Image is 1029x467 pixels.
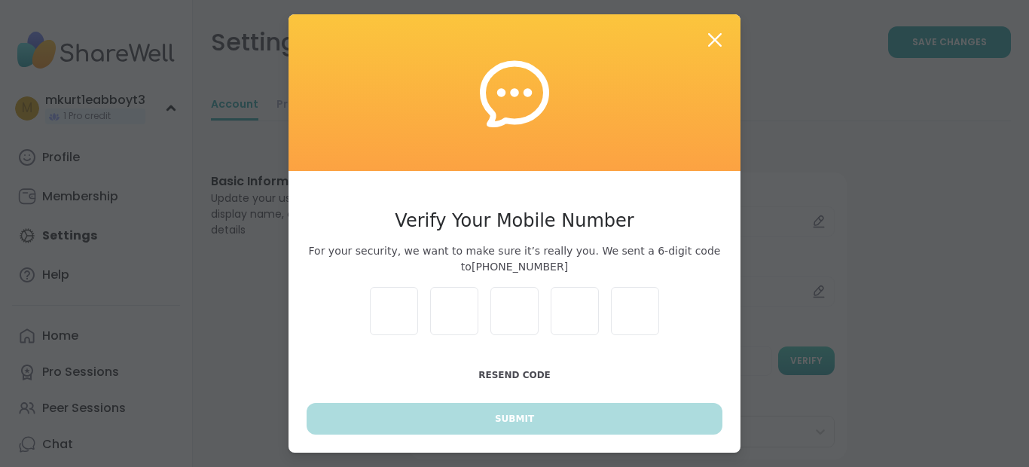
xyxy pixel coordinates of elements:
span: Submit [495,412,534,426]
span: For your security, we want to make sure it’s really you. We sent a 6-digit code to [PHONE_NUMBER] [307,243,722,275]
span: Resend Code [478,370,551,380]
button: Submit [307,403,722,435]
h3: Verify Your Mobile Number [307,207,722,234]
button: Resend Code [307,359,722,391]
